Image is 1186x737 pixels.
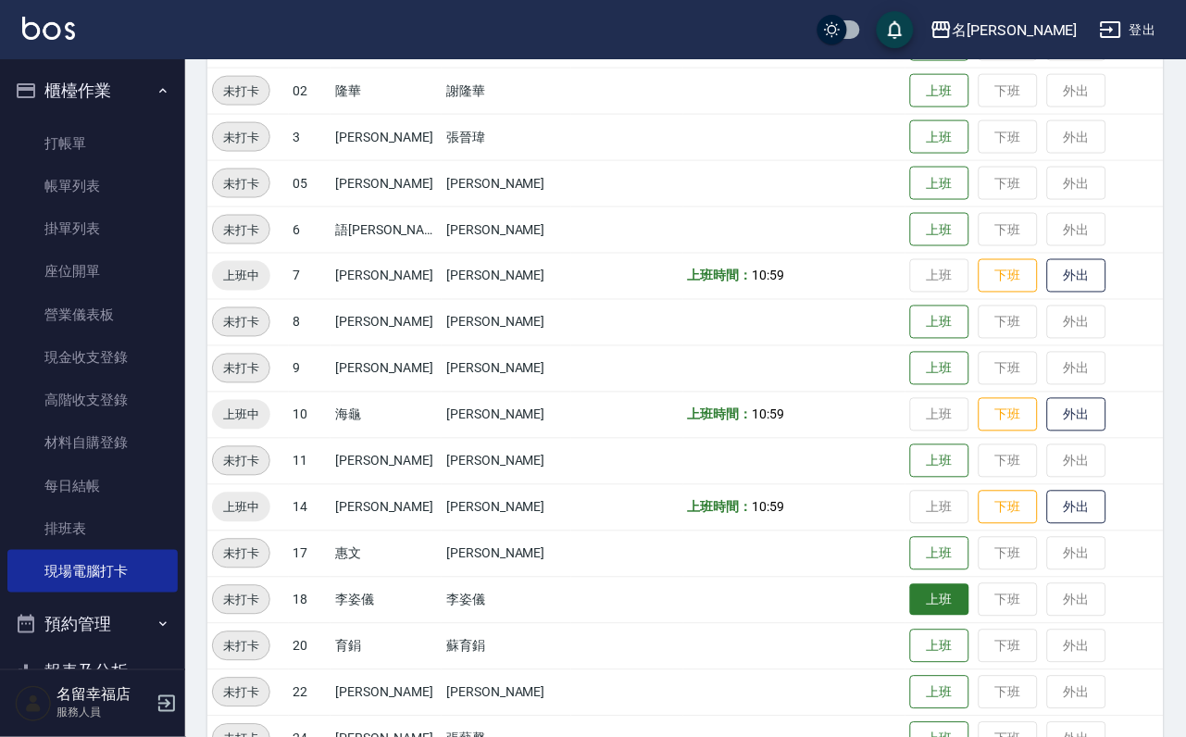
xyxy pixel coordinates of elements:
[442,669,571,716] td: [PERSON_NAME]
[752,407,784,422] span: 10:59
[910,352,969,386] button: 上班
[331,669,442,716] td: [PERSON_NAME]
[1047,398,1106,432] button: 外出
[7,600,178,648] button: 預約管理
[289,623,331,669] td: 20
[979,491,1038,525] button: 下班
[212,267,270,286] span: 上班中
[979,259,1038,294] button: 下班
[1092,13,1164,47] button: 登出
[910,120,969,155] button: 上班
[910,630,969,664] button: 上班
[752,269,784,283] span: 10:59
[442,577,571,623] td: 李姿儀
[289,484,331,531] td: 14
[7,507,178,550] a: 排班表
[7,250,178,293] a: 座位開單
[289,114,331,160] td: 3
[7,648,178,696] button: 報表及分析
[1047,259,1106,294] button: 外出
[7,465,178,507] a: 每日結帳
[910,167,969,201] button: 上班
[979,398,1038,432] button: 下班
[289,345,331,392] td: 9
[56,705,151,721] p: 服務人員
[7,207,178,250] a: 掛單列表
[15,685,52,722] img: Person
[442,484,571,531] td: [PERSON_NAME]
[331,531,442,577] td: 惠文
[331,484,442,531] td: [PERSON_NAME]
[688,269,753,283] b: 上班時間：
[688,500,753,515] b: 上班時間：
[7,421,178,464] a: 材料自購登錄
[331,392,442,438] td: 海龜
[442,392,571,438] td: [PERSON_NAME]
[442,160,571,206] td: [PERSON_NAME]
[910,676,969,710] button: 上班
[331,160,442,206] td: [PERSON_NAME]
[7,294,178,336] a: 營業儀表板
[289,68,331,114] td: 02
[7,165,178,207] a: 帳單列表
[213,359,269,379] span: 未打卡
[923,11,1085,49] button: 名[PERSON_NAME]
[331,299,442,345] td: [PERSON_NAME]
[331,345,442,392] td: [PERSON_NAME]
[213,591,269,610] span: 未打卡
[7,122,178,165] a: 打帳單
[442,114,571,160] td: 張晉瑋
[910,306,969,340] button: 上班
[442,299,571,345] td: [PERSON_NAME]
[212,406,270,425] span: 上班中
[442,206,571,253] td: [PERSON_NAME]
[213,128,269,147] span: 未打卡
[213,313,269,332] span: 未打卡
[213,174,269,194] span: 未打卡
[289,577,331,623] td: 18
[213,81,269,101] span: 未打卡
[212,498,270,518] span: 上班中
[331,438,442,484] td: [PERSON_NAME]
[953,19,1078,42] div: 名[PERSON_NAME]
[910,444,969,479] button: 上班
[331,253,442,299] td: [PERSON_NAME]
[289,206,331,253] td: 6
[289,531,331,577] td: 17
[7,336,178,379] a: 現金收支登錄
[910,537,969,571] button: 上班
[442,438,571,484] td: [PERSON_NAME]
[877,11,914,48] button: save
[442,623,571,669] td: 蘇育鋗
[289,392,331,438] td: 10
[7,67,178,115] button: 櫃檯作業
[442,68,571,114] td: 謝隆華
[688,407,753,422] b: 上班時間：
[331,114,442,160] td: [PERSON_NAME]
[213,544,269,564] span: 未打卡
[213,637,269,656] span: 未打卡
[910,584,969,617] button: 上班
[910,74,969,108] button: 上班
[22,17,75,40] img: Logo
[289,253,331,299] td: 7
[752,500,784,515] span: 10:59
[442,345,571,392] td: [PERSON_NAME]
[331,623,442,669] td: 育鋗
[442,253,571,299] td: [PERSON_NAME]
[331,577,442,623] td: 李姿儀
[7,379,178,421] a: 高階收支登錄
[213,683,269,703] span: 未打卡
[331,206,442,253] td: 語[PERSON_NAME]
[910,213,969,247] button: 上班
[289,160,331,206] td: 05
[289,299,331,345] td: 8
[213,220,269,240] span: 未打卡
[56,686,151,705] h5: 名留幸福店
[289,438,331,484] td: 11
[1047,491,1106,525] button: 外出
[289,669,331,716] td: 22
[442,531,571,577] td: [PERSON_NAME]
[331,68,442,114] td: 隆華
[7,550,178,593] a: 現場電腦打卡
